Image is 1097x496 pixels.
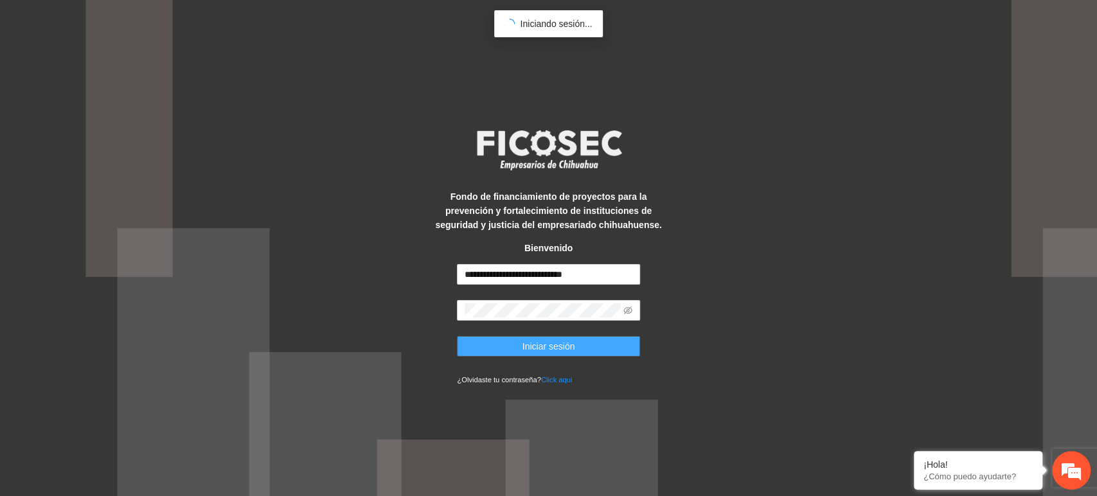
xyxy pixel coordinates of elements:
[457,336,640,357] button: Iniciar sesión
[923,459,1033,470] div: ¡Hola!
[503,17,517,30] span: loading
[435,191,661,230] strong: Fondo de financiamiento de proyectos para la prevención y fortalecimiento de instituciones de seg...
[520,19,592,29] span: Iniciando sesión...
[541,376,573,384] a: Click aqui
[623,306,632,315] span: eye-invisible
[524,243,573,253] strong: Bienvenido
[522,339,575,353] span: Iniciar sesión
[457,376,572,384] small: ¿Olvidaste tu contraseña?
[468,126,629,173] img: logo
[923,472,1033,481] p: ¿Cómo puedo ayudarte?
